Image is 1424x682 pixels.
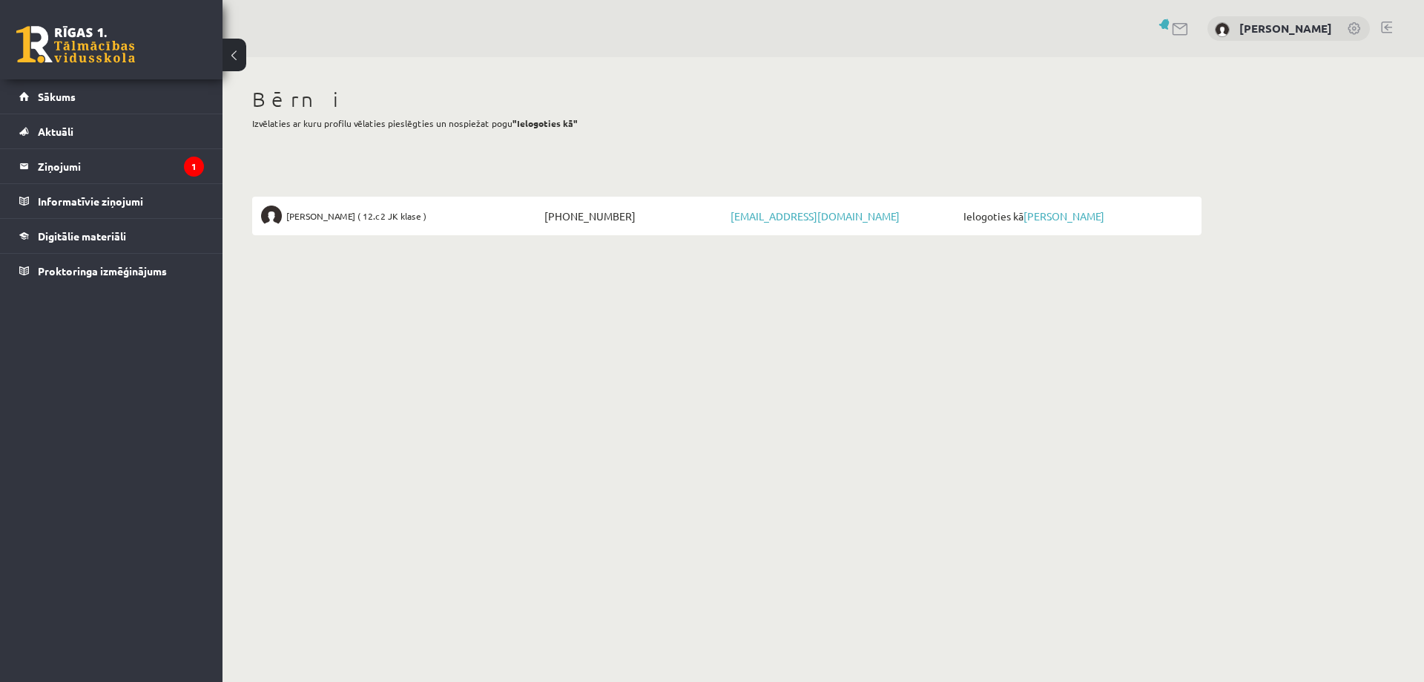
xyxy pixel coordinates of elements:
span: Aktuāli [38,125,73,138]
span: Sākums [38,90,76,103]
img: Daiga Ozola [1215,22,1230,37]
h1: Bērni [252,87,1201,112]
span: [PERSON_NAME] ( 12.c2 JK klase ) [286,206,426,226]
img: Kristīne Ozola [261,206,282,226]
a: Digitālie materiāli [19,219,204,253]
a: Proktoringa izmēģinājums [19,254,204,288]
span: [PHONE_NUMBER] [541,206,727,226]
a: Ziņojumi1 [19,149,204,183]
b: "Ielogoties kā" [512,117,578,129]
i: 1 [184,157,204,177]
span: Digitālie materiāli [38,229,126,243]
p: Izvēlaties ar kuru profilu vēlaties pieslēgties un nospiežat pogu [252,117,1201,130]
legend: Informatīvie ziņojumi [38,184,204,218]
a: Informatīvie ziņojumi [19,184,204,218]
a: [PERSON_NAME] [1023,209,1104,223]
a: Rīgas 1. Tālmācības vidusskola [16,26,135,63]
a: [EMAIL_ADDRESS][DOMAIN_NAME] [731,209,900,223]
a: Aktuāli [19,114,204,148]
span: Proktoringa izmēģinājums [38,264,167,278]
span: Ielogoties kā [960,206,1193,226]
a: [PERSON_NAME] [1239,21,1332,36]
a: Sākums [19,79,204,114]
legend: Ziņojumi [38,149,204,183]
